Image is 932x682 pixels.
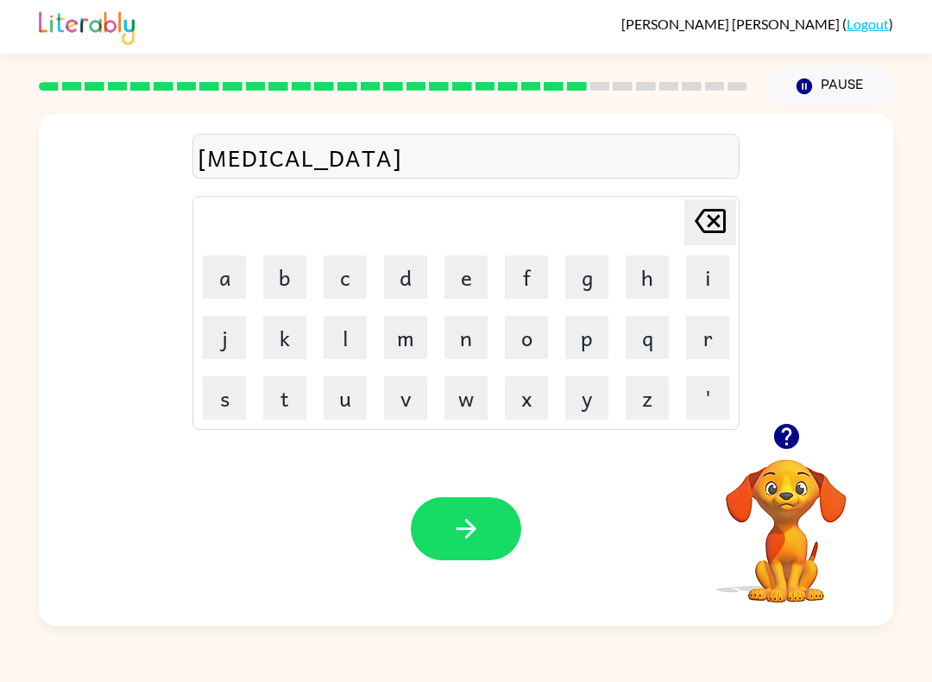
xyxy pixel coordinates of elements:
[565,316,608,359] button: p
[700,433,872,605] video: Your browser must support playing .mp4 files to use Literably. Please try using another browser.
[324,256,367,299] button: c
[384,376,427,420] button: v
[505,256,548,299] button: f
[626,256,669,299] button: h
[505,376,548,420] button: x
[203,316,246,359] button: j
[324,376,367,420] button: u
[565,376,608,420] button: y
[39,7,135,45] img: Literably
[626,316,669,359] button: q
[203,376,246,420] button: s
[621,16,842,32] span: [PERSON_NAME] [PERSON_NAME]
[686,256,729,299] button: i
[203,256,246,299] button: a
[768,66,893,106] button: Pause
[263,376,306,420] button: t
[384,316,427,359] button: m
[263,316,306,359] button: k
[621,16,893,32] div: ( )
[324,316,367,359] button: l
[626,376,669,420] button: z
[686,316,729,359] button: r
[444,256,488,299] button: e
[505,316,548,359] button: o
[444,316,488,359] button: n
[384,256,427,299] button: d
[565,256,608,299] button: g
[198,139,734,175] div: [MEDICAL_DATA]
[686,376,729,420] button: '
[444,376,488,420] button: w
[847,16,889,32] a: Logout
[263,256,306,299] button: b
